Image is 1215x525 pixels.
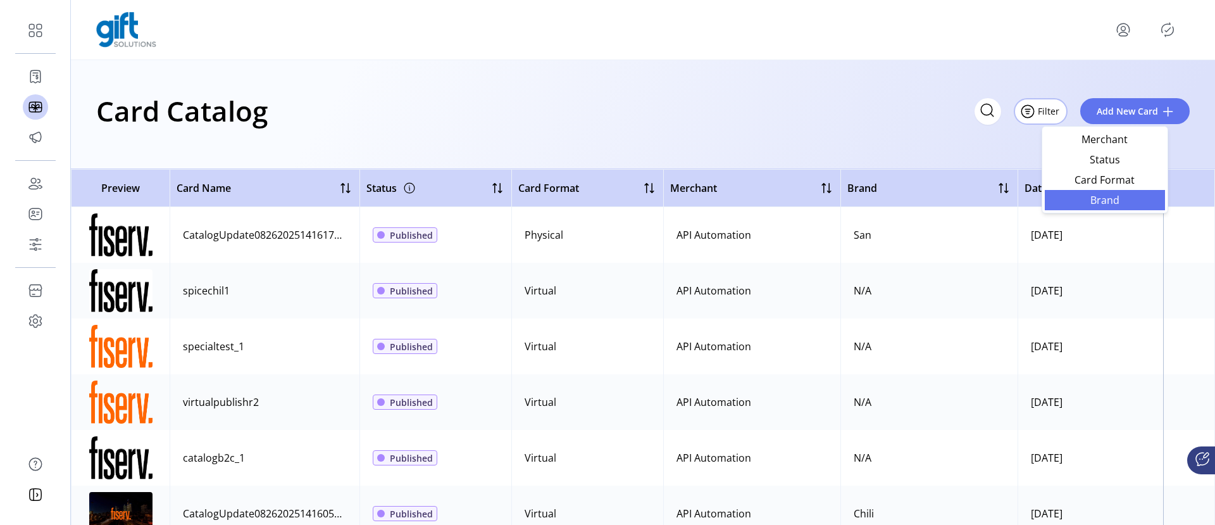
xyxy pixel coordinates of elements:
img: preview [89,325,153,368]
div: Status [366,178,417,198]
div: API Automation [676,506,751,521]
img: preview [89,436,153,479]
span: Status [1052,155,1157,165]
div: specialtest_1 [183,339,244,354]
span: Date Created [1025,180,1088,196]
img: preview [89,213,153,256]
td: [DATE] [1018,374,1169,430]
li: Brand [1045,190,1165,210]
span: Preview [78,180,163,196]
span: Add New Card [1097,104,1158,118]
div: API Automation [676,227,751,243]
div: catalogb2c_1 [183,450,245,465]
button: menu [1176,336,1197,357]
span: Published [390,284,433,298]
li: Merchant [1045,129,1165,149]
div: Virtual [525,339,556,354]
span: Brand [847,180,877,196]
div: Physical [525,227,563,243]
td: [DATE] [1018,430,1169,486]
button: Publisher Panel [1157,20,1178,40]
div: Virtual [525,283,556,298]
div: virtualpublishr2 [183,395,259,410]
button: menu [1176,281,1197,301]
img: preview [89,269,153,312]
td: [DATE] [1018,263,1169,319]
span: Published [390,396,433,409]
div: N/A [854,450,871,465]
div: CatalogUpdate08262025141617076 [183,227,347,243]
span: Merchant [1052,134,1157,144]
div: API Automation [676,283,751,298]
button: menu [1176,225,1197,245]
h1: Card Catalog [96,89,268,133]
span: Published [390,507,433,521]
button: Add New Card [1080,98,1190,124]
span: Published [390,452,433,465]
div: Virtual [525,450,556,465]
div: API Automation [676,339,751,354]
button: menu [1176,503,1197,524]
div: API Automation [676,395,751,410]
span: Brand [1052,195,1157,205]
img: preview [89,381,153,424]
div: N/A [854,395,871,410]
li: Card Format [1045,170,1165,190]
div: San [854,227,871,243]
div: Virtual [525,395,556,410]
div: spicechil1 [183,283,230,298]
button: menu [1176,448,1197,468]
span: Merchant [670,180,717,196]
span: Published [390,340,433,353]
div: Chili [854,506,874,521]
button: Filter Button [1014,98,1068,125]
span: Card Format [1052,175,1157,185]
div: CatalogUpdate08262025141605312 [183,506,347,521]
img: logo [96,12,156,47]
button: menu [1176,392,1197,412]
li: Status [1045,149,1165,170]
span: Published [390,229,433,242]
div: N/A [854,339,871,354]
div: API Automation [676,450,751,465]
div: N/A [854,283,871,298]
td: [DATE] [1018,207,1169,263]
span: Card Name [177,180,231,196]
button: menu [1113,20,1133,40]
span: Filter [1038,104,1059,118]
td: [DATE] [1018,319,1169,374]
div: Virtual [525,506,556,521]
input: Search [975,98,1001,125]
span: Card Format [518,180,579,196]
